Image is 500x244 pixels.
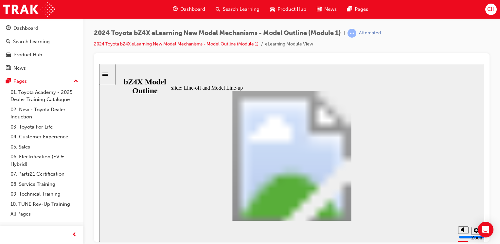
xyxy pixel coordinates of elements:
div: Attempted [359,30,381,36]
a: 03. Toyota For Life [8,122,81,132]
a: car-iconProduct Hub [265,3,312,16]
a: pages-iconPages [342,3,373,16]
li: eLearning Module View [265,41,313,48]
span: pages-icon [347,5,352,13]
span: CH [487,6,494,13]
div: Pages [13,78,27,85]
div: Product Hub [13,51,42,59]
a: Search Learning [3,36,81,48]
a: 02. New - Toyota Dealer Induction [8,105,81,122]
button: settings [372,163,383,171]
div: Open Intercom Messenger [478,222,493,237]
div: News [13,64,26,72]
button: volume [359,163,369,170]
span: Search Learning [223,6,259,13]
a: news-iconNews [312,3,342,16]
a: guage-iconDashboard [168,3,210,16]
span: prev-icon [72,231,77,239]
a: Dashboard [3,22,81,34]
a: 06. Electrification (EV & Hybrid) [8,152,81,169]
a: 2024 Toyota bZ4X eLearning New Model Mechanisms - Model Outline (Module 1) [94,41,259,47]
button: Pages [3,75,81,87]
span: search-icon [6,39,10,45]
span: guage-icon [6,26,11,31]
span: news-icon [6,65,11,71]
span: car-icon [6,52,11,58]
a: Product Hub [3,49,81,61]
span: 2024 Toyota bZ4X eLearning New Model Mechanisms - Model Outline (Module 1) [94,29,341,37]
span: | [344,29,345,37]
span: News [324,6,337,13]
a: 10. TUNE Rev-Up Training [8,199,81,209]
div: misc controls [356,157,382,178]
span: up-icon [74,77,78,86]
a: 08. Service Training [8,179,81,189]
span: guage-icon [173,5,178,13]
a: 04. Customer Experience [8,132,81,142]
button: CH [485,4,497,15]
div: Dashboard [13,25,38,32]
div: Search Learning [13,38,50,45]
a: 07. Parts21 Certification [8,169,81,179]
a: 09. Technical Training [8,189,81,199]
a: 05. Sales [8,142,81,152]
span: Pages [355,6,368,13]
span: search-icon [216,5,220,13]
input: volume [360,171,402,176]
a: 01. Toyota Academy - 2025 Dealer Training Catalogue [8,87,81,105]
span: learningRecordVerb_ATTEMPT-icon [348,29,356,38]
img: Trak [3,2,55,17]
label: Zoom to fit [372,171,384,188]
a: All Pages [8,209,81,219]
a: search-iconSearch Learning [210,3,265,16]
span: car-icon [270,5,275,13]
span: Product Hub [277,6,306,13]
button: DashboardSearch LearningProduct HubNews [3,21,81,75]
a: News [3,62,81,74]
span: Dashboard [180,6,205,13]
span: news-icon [317,5,322,13]
span: pages-icon [6,78,11,84]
